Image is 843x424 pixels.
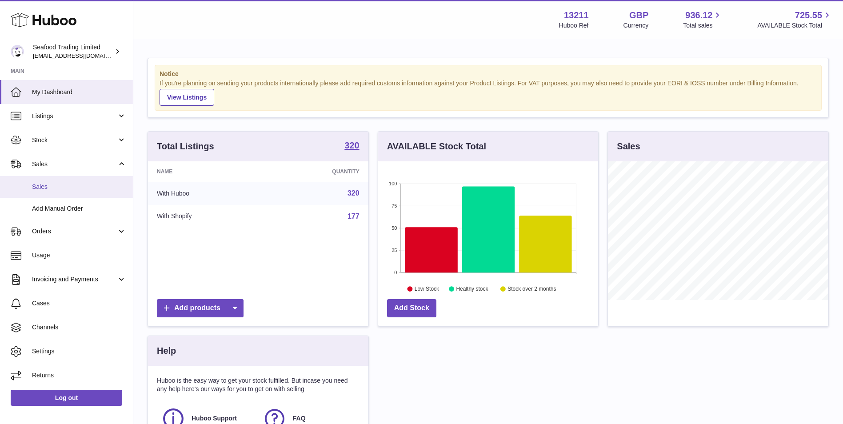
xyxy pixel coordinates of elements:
[32,275,117,284] span: Invoicing and Payments
[685,9,712,21] span: 936.12
[32,160,117,168] span: Sales
[32,323,126,332] span: Channels
[32,136,117,144] span: Stock
[160,70,817,78] strong: Notice
[148,182,267,205] td: With Huboo
[267,161,368,182] th: Quantity
[392,225,397,231] text: 50
[32,347,126,356] span: Settings
[157,140,214,152] h3: Total Listings
[11,45,24,58] img: internalAdmin-13211@internal.huboo.com
[32,88,126,96] span: My Dashboard
[192,414,237,423] span: Huboo Support
[32,227,117,236] span: Orders
[33,43,113,60] div: Seafood Trading Limited
[387,299,436,317] a: Add Stock
[507,286,556,292] text: Stock over 2 months
[32,371,126,380] span: Returns
[344,141,359,150] strong: 320
[757,21,832,30] span: AVAILABLE Stock Total
[160,89,214,106] a: View Listings
[394,270,397,275] text: 0
[683,21,723,30] span: Total sales
[32,204,126,213] span: Add Manual Order
[387,140,486,152] h3: AVAILABLE Stock Total
[629,9,648,21] strong: GBP
[564,9,589,21] strong: 13211
[11,390,122,406] a: Log out
[33,52,131,59] span: [EMAIL_ADDRESS][DOMAIN_NAME]
[32,251,126,260] span: Usage
[389,181,397,186] text: 100
[32,112,117,120] span: Listings
[160,79,817,106] div: If you're planning on sending your products internationally please add required customs informati...
[348,212,360,220] a: 177
[415,286,439,292] text: Low Stock
[623,21,649,30] div: Currency
[348,189,360,197] a: 320
[32,183,126,191] span: Sales
[757,9,832,30] a: 725.55 AVAILABLE Stock Total
[392,248,397,253] text: 25
[157,376,360,393] p: Huboo is the easy way to get your stock fulfilled. But incase you need any help here's our ways f...
[559,21,589,30] div: Huboo Ref
[157,299,244,317] a: Add products
[293,414,306,423] span: FAQ
[456,286,488,292] text: Healthy stock
[157,345,176,357] h3: Help
[617,140,640,152] h3: Sales
[148,205,267,228] td: With Shopify
[795,9,822,21] span: 725.55
[148,161,267,182] th: Name
[392,203,397,208] text: 75
[32,299,126,308] span: Cases
[683,9,723,30] a: 936.12 Total sales
[344,141,359,152] a: 320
